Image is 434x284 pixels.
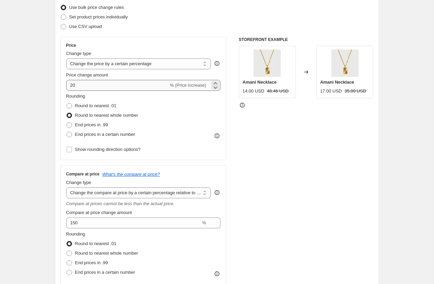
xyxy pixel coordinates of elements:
[66,51,91,56] span: Change type
[239,37,374,42] h6: STOREFRONT EXAMPLE
[267,88,289,95] strike: 48.46 USD
[170,83,206,88] span: % (Price increase)
[66,43,76,48] h3: Price
[214,60,220,67] div: help
[66,217,201,228] input: 20
[254,49,281,77] img: Copyof2023DiaryTaupe_Drop1_22_2_80x.webp
[75,113,138,118] span: Round to nearest whole number
[102,172,160,177] button: What's the compare at price?
[66,210,132,215] span: Compare at price change amount
[214,189,220,196] div: help
[75,122,108,127] span: End prices in .99
[243,80,277,85] span: Amani Necklace
[66,201,175,206] i: Compare at prices cannot be less than the actual price.
[66,171,100,177] h3: Compare at price
[66,180,91,185] span: Change type
[243,88,264,95] div: 14.00 USD
[66,80,169,91] input: -15
[345,88,366,95] strike: 35.00 USD
[320,88,342,95] div: 17.00 USD
[320,80,354,85] span: Amani Necklace
[69,14,128,19] span: Set product prices individually
[69,24,102,29] span: Use CSV upload
[75,132,135,137] span: End prices in a certain number
[75,251,138,256] span: Round to nearest whole number
[66,94,85,99] span: Rounding
[66,231,85,237] span: Rounding
[75,241,116,246] span: Round to nearest .01
[75,103,116,108] span: Round to nearest .01
[331,49,359,77] img: Copyof2023DiaryTaupe_Drop1_22_2_80x.webp
[202,220,206,225] span: %
[75,260,108,265] span: End prices in .99
[75,147,141,152] span: Show rounding direction options?
[75,270,135,275] span: End prices in a certain number
[69,5,124,10] span: Use bulk price change rules
[66,72,108,77] span: Price change amount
